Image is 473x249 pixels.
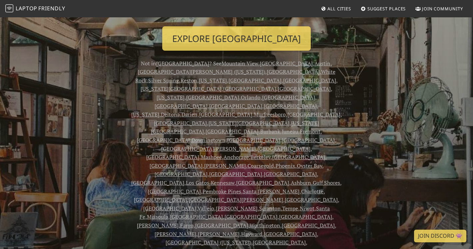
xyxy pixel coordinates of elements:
a: White Rock [135,68,335,84]
a: [GEOGRAPHIC_DATA] [236,179,289,186]
a: [GEOGRAPHIC_DATA] [148,188,201,195]
a: [US_STATE][GEOGRAPHIC_DATA] [141,85,222,92]
a: [GEOGRAPHIC_DATA] [186,94,239,101]
a: Los Gatos [186,179,209,186]
a: [PERSON_NAME] [204,162,246,169]
a: Murfreesboro [254,111,286,118]
a: [GEOGRAPHIC_DATA] ([US_STATE]) [166,239,251,246]
a: Join Community [413,3,466,15]
a: Coarsegold [247,162,274,169]
a: [GEOGRAPHIC_DATA] [267,68,320,75]
a: Ashburn [291,179,311,186]
a: [GEOGRAPHIC_DATA] [272,153,325,161]
a: [GEOGRAPHIC_DATA] [253,239,306,246]
a: Oyster Bay [297,162,322,169]
a: [GEOGRAPHIC_DATA] [282,136,335,144]
a: Burbank [260,128,280,135]
a: [GEOGRAPHIC_DATA] [155,170,208,178]
a: [GEOGRAPHIC_DATA] [227,136,280,144]
a: [GEOGRAPHIC_DATA] [206,128,258,135]
a: [GEOGRAPHIC_DATA][PERSON_NAME] [161,145,256,152]
a: [GEOGRAPHIC_DATA] [154,119,207,127]
a: Reston [181,77,197,84]
a: Anchorage [224,153,249,161]
a: LaptopFriendly LaptopFriendly [5,3,65,15]
a: Worthington [249,222,280,229]
a: [GEOGRAPHIC_DATA] [278,85,331,92]
a: [GEOGRAPHIC_DATA] [137,136,190,144]
a: Deltona [161,111,180,118]
a: [GEOGRAPHIC_DATA] [150,162,203,169]
a: Vallejo [198,205,214,212]
span: All Cities [327,6,351,12]
a: [PERSON_NAME] [137,222,179,229]
a: Mashpee [201,153,222,161]
a: Kennesaw [211,179,235,186]
a: [US_STATE][GEOGRAPHIC_DATA] [209,119,289,127]
a: Scranton [259,205,281,212]
a: Gulf Shores [313,179,340,186]
span: Suggest Places [367,6,406,12]
a: [GEOGRAPHIC_DATA] [264,230,317,238]
a: Fargo [180,222,194,229]
a: Fremont [300,128,320,135]
a: [GEOGRAPHIC_DATA] [209,170,262,178]
a: [US_STATE] [199,77,227,84]
span: Laptop [16,5,37,12]
img: LaptopFriendly [5,4,13,12]
a: [GEOGRAPHIC_DATA] [225,213,277,220]
a: [GEOGRAPHIC_DATA] [257,145,310,152]
a: [GEOGRAPHIC_DATA][PERSON_NAME] [189,196,283,203]
a: Silver Spring [148,77,179,84]
a: [GEOGRAPHIC_DATA] [287,111,340,118]
a: [GEOGRAPHIC_DATA] [260,60,313,67]
a: [GEOGRAPHIC_DATA] [170,213,223,220]
a: Austin [314,60,330,67]
a: [GEOGRAPHIC_DATA] [264,102,317,110]
a: Phoenix [275,162,295,169]
a: [PERSON_NAME] [155,230,196,238]
a: [GEOGRAPHIC_DATA] [209,102,262,110]
a: [GEOGRAPHIC_DATA][PERSON_NAME] ([US_STATE]) [138,68,265,75]
a: Missoula [147,213,168,220]
a: [GEOGRAPHIC_DATA] [264,170,317,178]
a: [GEOGRAPHIC_DATA] [134,196,187,203]
a: Mountain View [222,60,258,67]
a: [GEOGRAPHIC_DATA] [156,60,209,67]
a: [GEOGRAPHIC_DATA] [195,222,248,229]
a: Hayward [241,230,262,238]
a: [GEOGRAPHIC_DATA] [155,102,208,110]
a: [GEOGRAPHIC_DATA] [146,153,199,161]
a: [PERSON_NAME] [216,205,257,212]
a: [GEOGRAPHIC_DATA] [143,205,196,212]
a: Niwot [300,205,314,212]
a: Juneau [282,128,298,135]
a: [GEOGRAPHIC_DATA] [279,213,332,220]
a: [GEOGRAPHIC_DATA] [285,196,338,203]
a: Darien [182,111,198,118]
a: [PERSON_NAME] [198,230,239,238]
a: [US_STATE] [131,111,159,118]
a: [GEOGRAPHIC_DATA] [262,94,315,101]
a: Berkeley [250,153,270,161]
a: [GEOGRAPHIC_DATA] [223,85,276,92]
a: [GEOGRAPHIC_DATA] [283,77,336,84]
a: Downingtown [192,136,226,144]
a: All Cities [318,3,354,15]
a: Charlotte [301,188,323,195]
a: Suggest Places [358,3,409,15]
a: [GEOGRAPHIC_DATA] [131,179,184,186]
a: [GEOGRAPHIC_DATA] [229,77,281,84]
a: [GEOGRAPHIC_DATA] [199,111,252,118]
a: Explore [GEOGRAPHIC_DATA] [162,26,311,51]
span: Friendly [38,5,65,12]
a: [US_STATE] [157,94,185,101]
a: Tempe [282,205,298,212]
a: Santa [PERSON_NAME] [243,188,299,195]
span: Join Community [422,6,463,12]
a: [GEOGRAPHIC_DATA] [282,222,335,229]
a: Pembroke Pines [203,188,241,195]
a: Orlando [241,94,260,101]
